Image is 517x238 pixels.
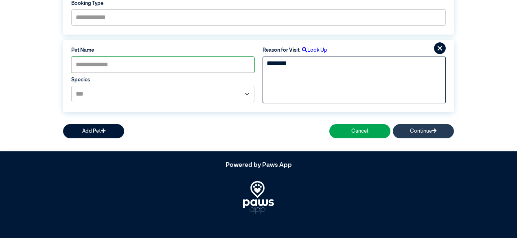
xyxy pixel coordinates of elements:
[71,46,254,54] label: Pet Name
[263,46,300,54] label: Reason for Visit
[63,162,454,169] h5: Powered by Paws App
[63,124,124,138] button: Add Pet
[393,124,454,138] button: Continue
[300,46,327,54] label: Look Up
[71,76,254,84] label: Species
[329,124,390,138] button: Cancel
[243,181,274,214] img: PawsApp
